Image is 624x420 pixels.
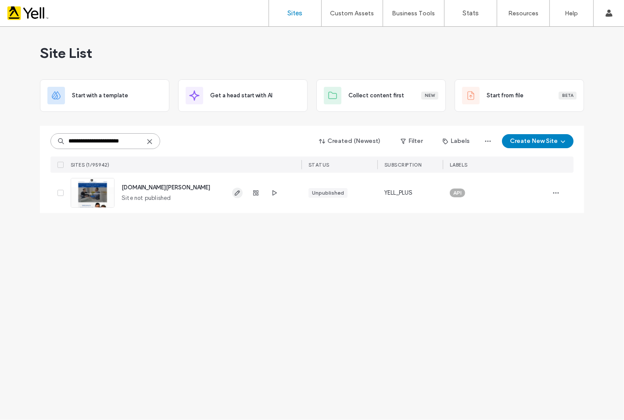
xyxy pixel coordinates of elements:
[122,184,210,191] a: [DOMAIN_NAME][PERSON_NAME]
[330,10,374,17] label: Custom Assets
[288,9,303,17] label: Sites
[348,91,404,100] span: Collect content first
[435,134,477,148] button: Labels
[178,79,308,112] div: Get a head start with AI
[487,91,524,100] span: Start from file
[453,189,462,197] span: API
[71,162,110,168] span: SITES (1/95942)
[384,189,413,197] span: YELL_PLUS
[210,91,273,100] span: Get a head start with AI
[316,79,446,112] div: Collect content firstNew
[508,10,538,17] label: Resources
[565,10,578,17] label: Help
[463,9,479,17] label: Stats
[392,10,435,17] label: Business Tools
[384,162,422,168] span: SUBSCRIPTION
[421,92,438,100] div: New
[40,44,92,62] span: Site List
[308,162,330,168] span: STATUS
[312,134,388,148] button: Created (Newest)
[312,189,344,197] div: Unpublished
[450,162,468,168] span: LABELS
[502,134,574,148] button: Create New Site
[559,92,577,100] div: Beta
[20,6,38,14] span: Help
[72,91,128,100] span: Start with a template
[455,79,584,112] div: Start from fileBeta
[122,194,171,203] span: Site not published
[40,79,169,112] div: Start with a template
[392,134,431,148] button: Filter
